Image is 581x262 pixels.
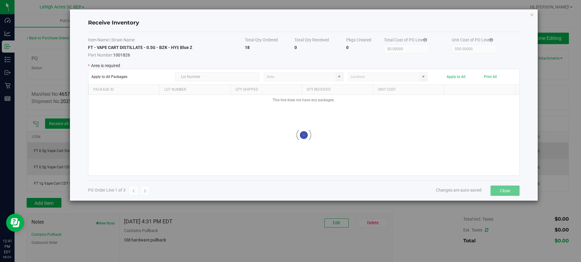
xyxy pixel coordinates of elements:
iframe: Resource center [6,214,24,232]
th: Total Qty Received [294,37,346,44]
th: Lot Number [159,85,231,95]
th: Unit Cost of PO Line [452,37,520,44]
button: Apply to All [447,75,465,79]
span: PO Order Line 1 of 3 [88,188,126,192]
span: Area is required [91,63,120,68]
i: Specifying a total cost will update all package costs. [489,38,493,42]
strong: 0 [346,45,349,50]
th: Package Id [88,85,159,95]
button: Print All [484,75,497,79]
button: Close modal [530,11,534,18]
strong: 18 [245,45,250,50]
th: Total Qty Ordered [245,37,294,44]
th: Unit Cost [373,85,444,95]
strong: FT - VAPE CART DISTILLATE - 0.5G - BZK - HYI | Blue Z [88,45,192,50]
th: Qty Shipped [231,85,302,95]
h4: Receive Inventory [88,19,520,27]
th: Pkgs Created [346,37,384,44]
i: Specifying a total cost will update all package costs. [423,38,427,42]
span: Changes are auto-saved [436,188,481,192]
th: Qty Received [302,85,373,95]
span: Apply to All Packages: [91,75,171,79]
span: 1001826 [88,50,245,58]
span: Part Number: [88,53,113,57]
strong: 0 [294,45,297,50]
th: Total Cost of PO Line [384,37,452,44]
button: Close [491,186,520,196]
input: Lot Number [175,72,259,81]
th: Item Name | Strain Name [88,37,245,44]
